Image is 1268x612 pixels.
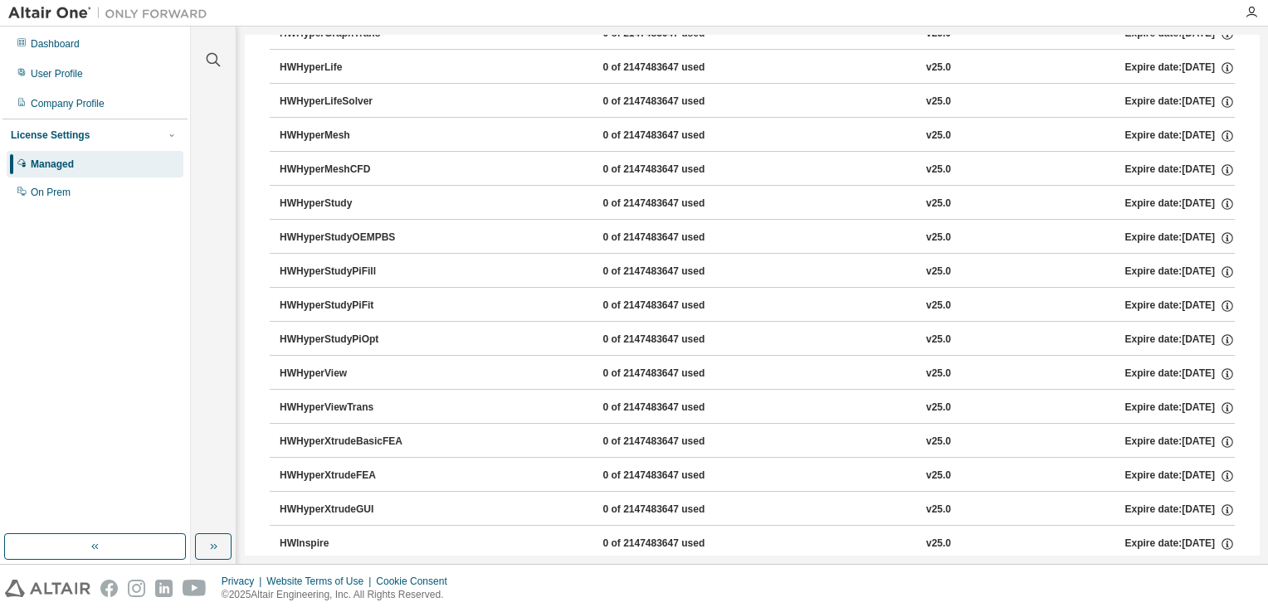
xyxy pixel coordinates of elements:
[280,390,1235,426] button: HWHyperViewTrans0 of 2147483647 usedv25.0Expire date:[DATE]
[128,580,145,597] img: instagram.svg
[280,288,1235,324] button: HWHyperStudyPiFit0 of 2147483647 usedv25.0Expire date:[DATE]
[280,435,429,449] div: HWHyperXtrudeBasicFEA
[1124,435,1234,449] div: Expire date: [DATE]
[280,333,429,347] div: HWHyperStudyPiOpt
[280,118,1235,154] button: HWHyperMesh0 of 2147483647 usedv25.0Expire date:[DATE]
[31,37,80,51] div: Dashboard
[280,458,1235,494] button: HWHyperXtrudeFEA0 of 2147483647 usedv25.0Expire date:[DATE]
[926,469,951,483] div: v25.0
[926,333,951,347] div: v25.0
[1124,333,1234,347] div: Expire date: [DATE]
[266,575,376,588] div: Website Terms of Use
[926,537,951,551] div: v25.0
[926,197,951,211] div: v25.0
[280,220,1235,256] button: HWHyperStudyOEMPBS0 of 2147483647 usedv25.0Expire date:[DATE]
[602,435,752,449] div: 0 of 2147483647 used
[280,163,429,177] div: HWHyperMeshCFD
[602,95,752,109] div: 0 of 2147483647 used
[926,95,951,109] div: v25.0
[376,575,456,588] div: Cookie Consent
[100,580,118,597] img: facebook.svg
[280,526,1235,562] button: HWInspire0 of 2147483647 usedv25.0Expire date:[DATE]
[280,469,429,483] div: HWHyperXtrudeFEA
[280,492,1235,528] button: HWHyperXtrudeGUI0 of 2147483647 usedv25.0Expire date:[DATE]
[602,197,752,211] div: 0 of 2147483647 used
[926,231,951,245] div: v25.0
[1124,265,1234,279] div: Expire date: [DATE]
[280,367,429,381] div: HWHyperView
[1124,163,1234,177] div: Expire date: [DATE]
[31,186,71,199] div: On Prem
[222,575,266,588] div: Privacy
[280,61,429,75] div: HWHyperLife
[1124,503,1234,517] div: Expire date: [DATE]
[8,5,216,22] img: Altair One
[280,401,429,415] div: HWHyperViewTrans
[926,163,951,177] div: v25.0
[5,580,90,597] img: altair_logo.svg
[280,424,1235,460] button: HWHyperXtrudeBasicFEA0 of 2147483647 usedv25.0Expire date:[DATE]
[602,503,752,517] div: 0 of 2147483647 used
[926,61,951,75] div: v25.0
[11,129,90,142] div: License Settings
[280,299,429,313] div: HWHyperStudyPiFit
[280,197,429,211] div: HWHyperStudy
[602,333,752,347] div: 0 of 2147483647 used
[280,265,429,279] div: HWHyperStudyPiFill
[602,537,752,551] div: 0 of 2147483647 used
[280,503,429,517] div: HWHyperXtrudeGUI
[183,580,207,597] img: youtube.svg
[602,367,752,381] div: 0 of 2147483647 used
[1124,95,1234,109] div: Expire date: [DATE]
[1124,367,1234,381] div: Expire date: [DATE]
[280,231,429,245] div: HWHyperStudyOEMPBS
[280,152,1235,188] button: HWHyperMeshCFD0 of 2147483647 usedv25.0Expire date:[DATE]
[602,299,752,313] div: 0 of 2147483647 used
[31,97,105,110] div: Company Profile
[280,537,429,551] div: HWInspire
[926,367,951,381] div: v25.0
[1124,129,1234,143] div: Expire date: [DATE]
[31,158,74,171] div: Managed
[280,322,1235,358] button: HWHyperStudyPiOpt0 of 2147483647 usedv25.0Expire date:[DATE]
[926,401,951,415] div: v25.0
[1124,231,1234,245] div: Expire date: [DATE]
[31,67,83,80] div: User Profile
[280,356,1235,392] button: HWHyperView0 of 2147483647 usedv25.0Expire date:[DATE]
[280,186,1235,222] button: HWHyperStudy0 of 2147483647 usedv25.0Expire date:[DATE]
[602,401,752,415] div: 0 of 2147483647 used
[602,231,752,245] div: 0 of 2147483647 used
[280,95,429,109] div: HWHyperLifeSolver
[602,163,752,177] div: 0 of 2147483647 used
[1124,61,1234,75] div: Expire date: [DATE]
[926,299,951,313] div: v25.0
[1124,299,1234,313] div: Expire date: [DATE]
[926,435,951,449] div: v25.0
[602,469,752,483] div: 0 of 2147483647 used
[926,129,951,143] div: v25.0
[222,588,457,602] p: © 2025 Altair Engineering, Inc. All Rights Reserved.
[280,50,1235,86] button: HWHyperLife0 of 2147483647 usedv25.0Expire date:[DATE]
[602,265,752,279] div: 0 of 2147483647 used
[1124,197,1234,211] div: Expire date: [DATE]
[926,265,951,279] div: v25.0
[280,84,1235,120] button: HWHyperLifeSolver0 of 2147483647 usedv25.0Expire date:[DATE]
[602,129,752,143] div: 0 of 2147483647 used
[1124,401,1234,415] div: Expire date: [DATE]
[1124,469,1234,483] div: Expire date: [DATE]
[280,254,1235,290] button: HWHyperStudyPiFill0 of 2147483647 usedv25.0Expire date:[DATE]
[1124,537,1234,551] div: Expire date: [DATE]
[926,503,951,517] div: v25.0
[155,580,173,597] img: linkedin.svg
[602,61,752,75] div: 0 of 2147483647 used
[280,129,429,143] div: HWHyperMesh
